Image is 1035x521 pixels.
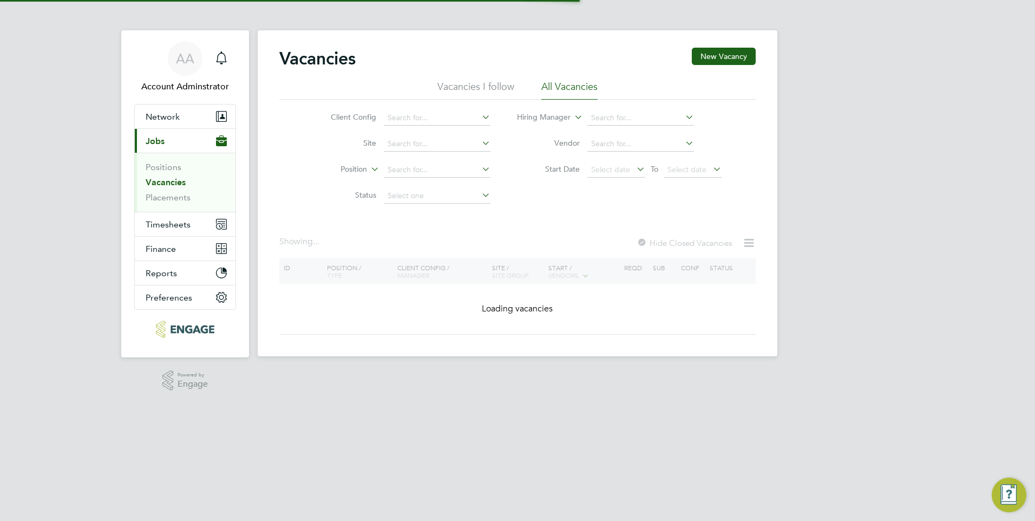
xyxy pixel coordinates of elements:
[279,236,322,248] div: Showing
[146,292,192,303] span: Preferences
[135,261,235,285] button: Reports
[134,321,236,338] a: Go to home page
[134,80,236,93] span: Account Adminstrator
[384,136,490,152] input: Search for...
[314,190,376,200] label: Status
[146,244,176,254] span: Finance
[517,138,580,148] label: Vendor
[508,112,571,123] label: Hiring Manager
[146,219,191,230] span: Timesheets
[135,129,235,153] button: Jobs
[135,237,235,260] button: Finance
[667,165,706,174] span: Select date
[135,212,235,236] button: Timesheets
[178,380,208,389] span: Engage
[146,177,186,187] a: Vacancies
[587,110,694,126] input: Search for...
[135,153,235,212] div: Jobs
[384,188,490,204] input: Select one
[692,48,756,65] button: New Vacancy
[384,110,490,126] input: Search for...
[156,321,214,338] img: protocol-logo-retina.png
[591,165,630,174] span: Select date
[121,30,249,357] nav: Main navigation
[992,478,1026,512] button: Engage Resource Center
[176,51,194,66] span: AA
[437,80,514,100] li: Vacancies I follow
[637,238,732,248] label: Hide Closed Vacancies
[146,192,191,203] a: Placements
[314,112,376,122] label: Client Config
[313,236,319,247] span: ...
[305,164,367,175] label: Position
[146,136,165,146] span: Jobs
[135,285,235,309] button: Preferences
[517,164,580,174] label: Start Date
[587,136,694,152] input: Search for...
[541,80,598,100] li: All Vacancies
[146,268,177,278] span: Reports
[314,138,376,148] label: Site
[178,370,208,380] span: Powered by
[162,370,208,391] a: Powered byEngage
[279,48,356,69] h2: Vacancies
[384,162,490,178] input: Search for...
[146,112,180,122] span: Network
[134,41,236,93] a: AAAccount Adminstrator
[135,105,235,128] button: Network
[647,162,661,176] span: To
[146,162,181,172] a: Positions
